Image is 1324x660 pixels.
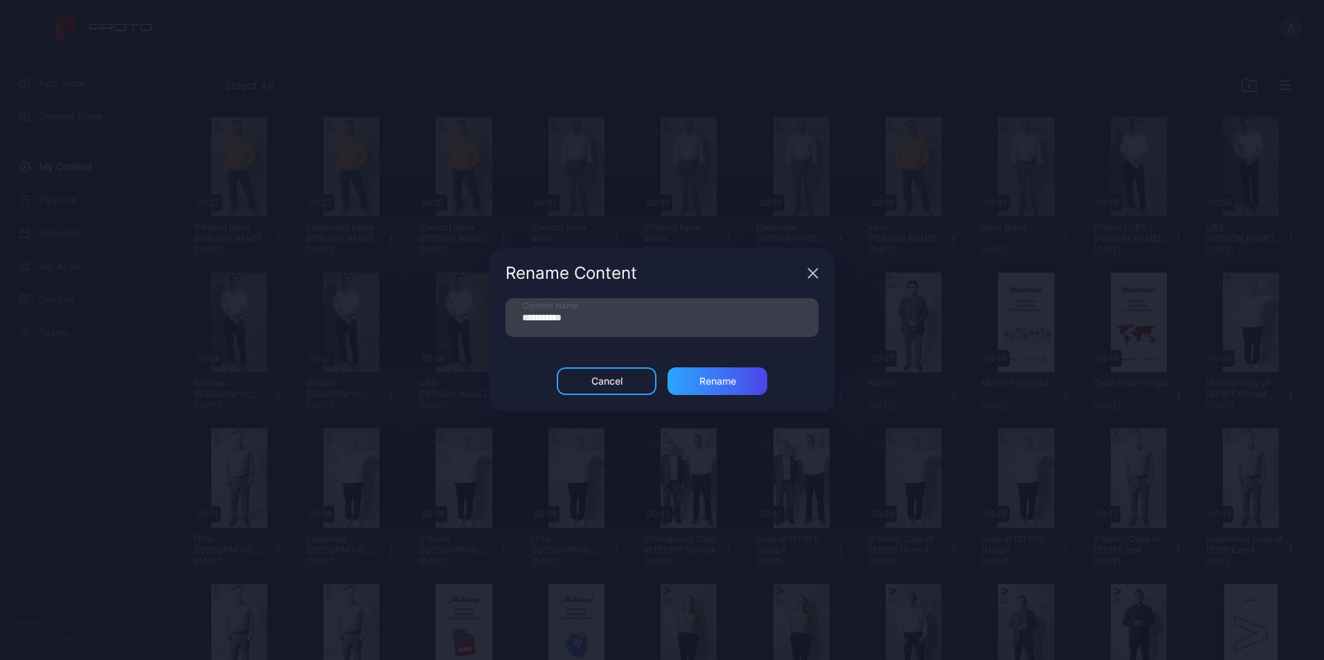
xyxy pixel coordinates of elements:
button: Rename [668,367,767,395]
button: Cancel [557,367,656,395]
div: Rename [699,376,736,387]
div: Cancel [591,376,623,387]
div: Rename Content [506,265,802,282]
input: Content Name [506,298,818,337]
